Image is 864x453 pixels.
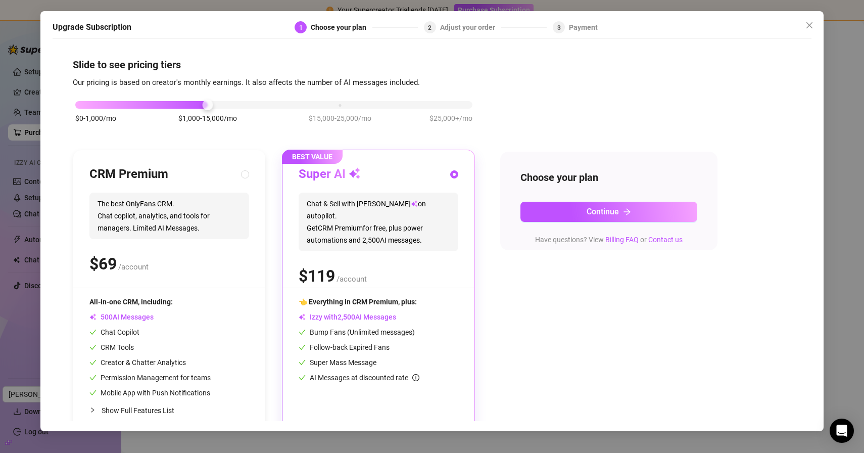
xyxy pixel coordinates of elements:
[535,236,683,244] span: Have questions? View or
[102,407,174,415] span: Show Full Features List
[428,24,431,31] span: 2
[648,236,683,244] a: Contact us
[805,21,813,29] span: close
[429,113,472,124] span: $25,000+/mo
[311,21,372,33] div: Choose your plan
[440,21,501,33] div: Adjust your order
[75,113,116,124] span: $0-1,000/mo
[89,359,97,366] span: check
[299,359,306,366] span: check
[299,298,417,306] span: 👈 Everything in CRM Premium, plus:
[309,113,371,124] span: $15,000-25,000/mo
[89,389,97,396] span: check
[337,275,367,284] span: /account
[53,21,131,33] h5: Upgrade Subscription
[89,255,117,274] span: $
[801,21,818,29] span: Close
[89,313,154,322] span: AI Messages
[282,150,343,164] span: BEST VALUE
[299,329,306,336] span: check
[299,313,396,322] span: Izzy with AI Messages
[557,24,561,31] span: 3
[299,329,415,337] span: Bump Fans (Unlimited messages)
[89,167,168,183] h3: CRM Premium
[299,167,361,183] h3: Super AI
[89,374,211,382] span: Permission Management for teams
[89,389,210,397] span: Mobile App with Push Notifications
[89,399,249,423] div: Show Full Features List
[299,374,306,381] span: check
[89,359,186,367] span: Creator & Chatter Analytics
[520,170,697,185] h4: Choose your plan
[569,21,598,33] div: Payment
[89,193,249,240] span: The best OnlyFans CRM. Chat copilot, analytics, and tools for managers. Limited AI Messages.
[520,202,697,222] button: Continuearrow-right
[830,419,854,443] div: Open Intercom Messenger
[178,113,237,124] span: $1,000-15,000/mo
[89,298,173,306] span: All-in-one CRM, including:
[299,344,306,351] span: check
[412,374,419,381] span: info-circle
[623,208,631,216] span: arrow-right
[587,207,619,217] span: Continue
[89,344,134,352] span: CRM Tools
[299,359,376,367] span: Super Mass Message
[299,24,303,31] span: 1
[118,263,149,272] span: /account
[299,193,458,252] span: Chat & Sell with [PERSON_NAME] on autopilot. Get CRM Premium for free, plus power automations and...
[299,267,335,286] span: $
[299,344,390,352] span: Follow-back Expired Fans
[310,374,419,382] span: AI Messages at discounted rate
[605,236,639,244] a: Billing FAQ
[89,329,139,337] span: Chat Copilot
[89,329,97,336] span: check
[89,407,95,414] span: collapsed
[73,78,420,87] span: Our pricing is based on creator's monthly earnings. It also affects the number of AI messages inc...
[801,17,818,33] button: Close
[89,374,97,381] span: check
[89,344,97,351] span: check
[73,58,791,72] h4: Slide to see pricing tiers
